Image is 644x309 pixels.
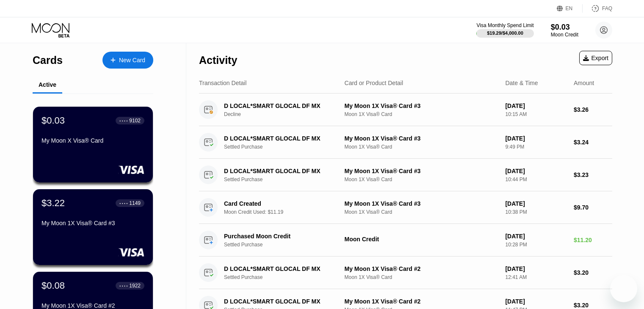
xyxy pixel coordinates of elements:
[505,274,567,280] div: 12:41 AM
[505,80,538,86] div: Date & Time
[476,22,533,38] div: Visa Monthly Spend Limit$19.29/$4,000.00
[551,32,578,38] div: Moon Credit
[505,200,567,207] div: [DATE]
[224,298,340,305] div: D LOCAL*SMART GLOCAL DF MX
[345,102,499,109] div: My Moon 1X Visa® Card #3
[574,204,612,211] div: $9.70
[345,80,404,86] div: Card or Product Detail
[566,6,573,11] div: EN
[345,177,499,182] div: Moon 1X Visa® Card
[345,209,499,215] div: Moon 1X Visa® Card
[41,137,144,144] div: My Moon X Visa® Card
[505,242,567,248] div: 10:28 PM
[33,107,153,182] div: $0.03● ● ● ●9102My Moon X Visa® Card
[39,81,56,88] div: Active
[119,119,128,122] div: ● ● ● ●
[199,257,612,289] div: D LOCAL*SMART GLOCAL DF MXSettled PurchaseMy Moon 1X Visa® Card #2Moon 1X Visa® Card[DATE]12:41 A...
[505,111,567,117] div: 10:15 AM
[551,23,578,32] div: $0.03
[224,242,349,248] div: Settled Purchase
[505,298,567,305] div: [DATE]
[583,4,612,13] div: FAQ
[224,144,349,150] div: Settled Purchase
[574,106,612,113] div: $3.26
[505,209,567,215] div: 10:38 PM
[129,283,141,289] div: 1922
[602,6,612,11] div: FAQ
[476,22,533,28] div: Visa Monthly Spend Limit
[129,118,141,124] div: 9102
[224,233,340,240] div: Purchased Moon Credit
[574,171,612,178] div: $3.23
[487,30,523,36] div: $19.29 / $4,000.00
[345,144,499,150] div: Moon 1X Visa® Card
[345,236,499,243] div: Moon Credit
[199,80,246,86] div: Transaction Detail
[551,23,578,38] div: $0.03Moon Credit
[345,135,499,142] div: My Moon 1X Visa® Card #3
[574,302,612,309] div: $3.20
[199,191,612,224] div: Card CreatedMoon Credit Used: $11.19My Moon 1X Visa® Card #3Moon 1X Visa® Card[DATE]10:38 PM$9.70
[199,159,612,191] div: D LOCAL*SMART GLOCAL DF MXSettled PurchaseMy Moon 1X Visa® Card #3Moon 1X Visa® Card[DATE]10:44 P...
[119,202,128,204] div: ● ● ● ●
[41,198,65,209] div: $3.22
[224,177,349,182] div: Settled Purchase
[345,265,499,272] div: My Moon 1X Visa® Card #2
[574,139,612,146] div: $3.24
[224,111,349,117] div: Decline
[345,111,499,117] div: Moon 1X Visa® Card
[199,54,237,66] div: Activity
[224,265,340,272] div: D LOCAL*SMART GLOCAL DF MX
[610,275,637,302] iframe: Button to launch messaging window
[505,233,567,240] div: [DATE]
[224,102,340,109] div: D LOCAL*SMART GLOCAL DF MX
[345,274,499,280] div: Moon 1X Visa® Card
[345,298,499,305] div: My Moon 1X Visa® Card #2
[224,200,340,207] div: Card Created
[119,57,145,64] div: New Card
[224,135,340,142] div: D LOCAL*SMART GLOCAL DF MX
[199,126,612,159] div: D LOCAL*SMART GLOCAL DF MXSettled PurchaseMy Moon 1X Visa® Card #3Moon 1X Visa® Card[DATE]9:49 PM...
[505,177,567,182] div: 10:44 PM
[41,302,144,309] div: My Moon 1X Visa® Card #2
[199,94,612,126] div: D LOCAL*SMART GLOCAL DF MXDeclineMy Moon 1X Visa® Card #3Moon 1X Visa® Card[DATE]10:15 AM$3.26
[505,102,567,109] div: [DATE]
[505,265,567,272] div: [DATE]
[224,168,340,174] div: D LOCAL*SMART GLOCAL DF MX
[505,135,567,142] div: [DATE]
[574,237,612,243] div: $11.20
[574,80,594,86] div: Amount
[199,224,612,257] div: Purchased Moon CreditSettled PurchaseMoon Credit[DATE]10:28 PM$11.20
[345,168,499,174] div: My Moon 1X Visa® Card #3
[579,51,612,65] div: Export
[129,200,141,206] div: 1149
[505,144,567,150] div: 9:49 PM
[224,274,349,280] div: Settled Purchase
[119,284,128,287] div: ● ● ● ●
[557,4,583,13] div: EN
[102,52,153,69] div: New Card
[33,189,153,265] div: $3.22● ● ● ●1149My Moon 1X Visa® Card #3
[505,168,567,174] div: [DATE]
[33,54,63,66] div: Cards
[41,220,144,226] div: My Moon 1X Visa® Card #3
[574,269,612,276] div: $3.20
[583,55,608,61] div: Export
[345,200,499,207] div: My Moon 1X Visa® Card #3
[224,209,349,215] div: Moon Credit Used: $11.19
[41,280,65,291] div: $0.08
[41,115,65,126] div: $0.03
